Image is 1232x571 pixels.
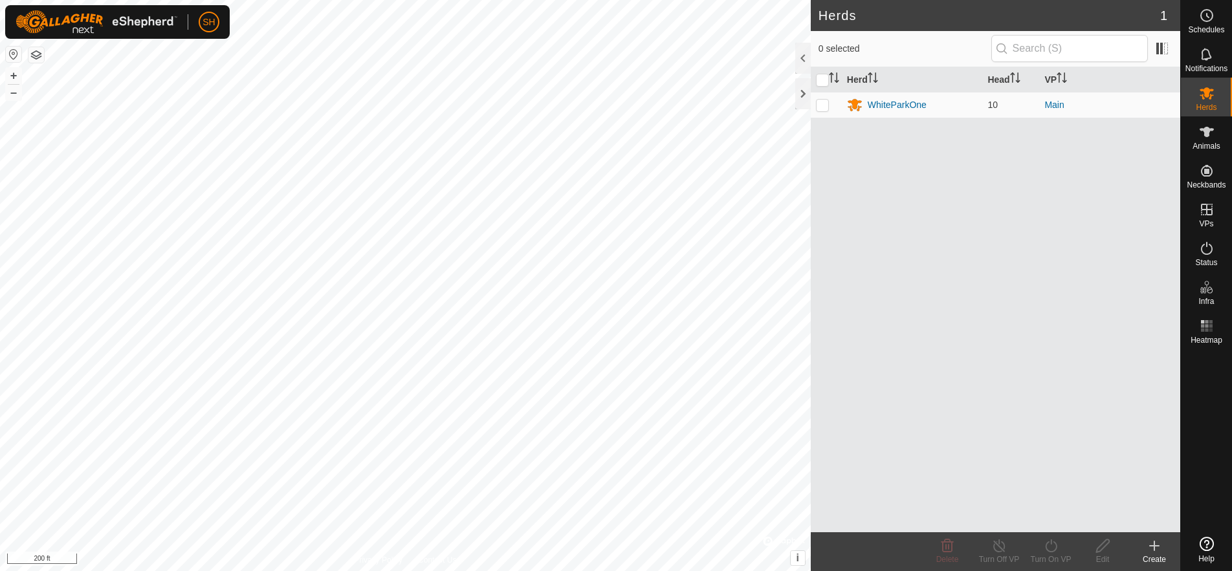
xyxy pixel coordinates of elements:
a: Privacy Policy [354,554,402,566]
span: 1 [1160,6,1167,25]
a: Main [1044,100,1064,110]
span: i [797,552,799,563]
input: Search (S) [991,35,1148,62]
span: VPs [1199,220,1213,228]
span: Status [1195,259,1217,266]
p-sorticon: Activate to sort [1057,74,1067,85]
p-sorticon: Activate to sort [1010,74,1020,85]
span: Herds [1196,103,1216,111]
p-sorticon: Activate to sort [868,74,878,85]
th: Head [982,67,1039,92]
a: Help [1181,532,1232,568]
th: Herd [842,67,983,92]
div: Edit [1077,554,1128,565]
div: Turn On VP [1025,554,1077,565]
h2: Herds [819,8,1160,23]
button: – [6,85,21,100]
span: Animals [1193,142,1220,150]
span: 10 [987,100,998,110]
span: Neckbands [1187,181,1226,189]
div: Turn Off VP [973,554,1025,565]
a: Contact Us [418,554,456,566]
span: Delete [936,555,959,564]
span: Infra [1198,297,1214,305]
span: SH [203,16,215,29]
span: Help [1198,555,1215,563]
div: WhiteParkOne [868,98,927,112]
span: Heatmap [1191,336,1222,344]
button: i [791,551,805,565]
span: 0 selected [819,42,991,56]
img: Gallagher Logo [16,10,177,34]
span: Notifications [1185,65,1227,72]
button: + [6,68,21,83]
button: Reset Map [6,47,21,62]
button: Map Layers [28,47,44,63]
p-sorticon: Activate to sort [829,74,839,85]
th: VP [1039,67,1180,92]
div: Create [1128,554,1180,565]
span: Schedules [1188,26,1224,34]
